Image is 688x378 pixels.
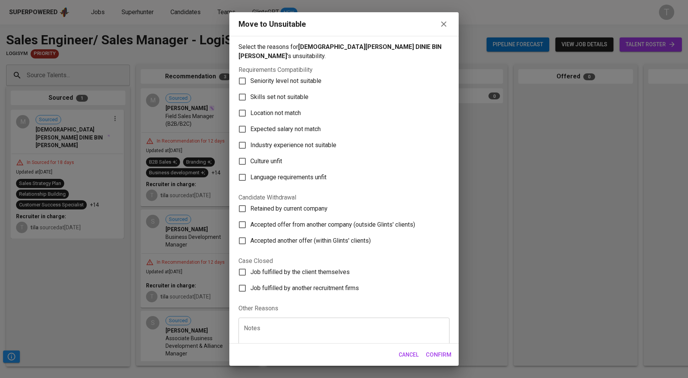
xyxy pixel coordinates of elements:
[250,109,301,118] span: Location not match
[239,19,306,30] div: Move to Unsuitable
[239,299,449,318] legend: Other Reasons
[250,92,308,102] span: Skills set not suitable
[426,350,451,360] span: Confirm
[239,195,296,201] legend: Candidate Withdrawal
[239,43,441,60] b: [DEMOGRAPHIC_DATA][PERSON_NAME] DINIE BIN [PERSON_NAME]
[250,204,328,213] span: Retained by current company
[250,284,359,293] span: Job fulfilled by another recruitment firms
[250,268,350,277] span: Job fulfilled by the client themselves
[396,348,422,362] button: Cancel
[239,258,273,264] legend: Case Closed
[422,347,456,363] button: Confirm
[250,76,321,86] span: Seniority level not suitable
[239,67,313,73] legend: Requirements Compatibility
[250,173,326,182] span: Language requirements unfit
[250,157,282,166] span: Culture unfit
[250,236,371,245] span: Accepted another offer (within Glints' clients)
[250,141,336,150] span: Industry experience not suitable
[399,350,419,360] span: Cancel
[250,125,321,134] span: Expected salary not match
[250,220,415,229] span: Accepted offer from another company (outside Glints' clients)
[239,42,449,61] p: Select the reasons for 's unsuitability.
